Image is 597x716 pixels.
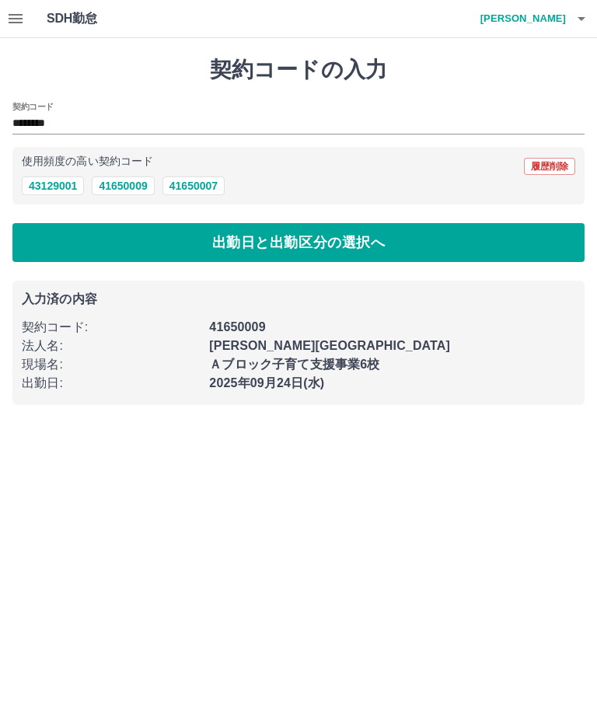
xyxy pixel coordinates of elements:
b: [PERSON_NAME][GEOGRAPHIC_DATA] [209,339,450,352]
b: 41650009 [209,320,265,334]
p: 現場名 : [22,355,200,374]
p: 法人名 : [22,337,200,355]
b: 2025年09月24日(水) [209,376,324,389]
button: 履歴削除 [524,158,575,175]
h1: 契約コードの入力 [12,57,585,83]
b: Ａブロック子育て支援事業6校 [209,358,379,371]
p: 契約コード : [22,318,200,337]
button: 43129001 [22,176,84,195]
p: 入力済の内容 [22,293,575,306]
p: 出勤日 : [22,374,200,393]
button: 出勤日と出勤区分の選択へ [12,223,585,262]
button: 41650009 [92,176,154,195]
h2: 契約コード [12,100,54,113]
button: 41650007 [162,176,225,195]
p: 使用頻度の高い契約コード [22,156,153,167]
